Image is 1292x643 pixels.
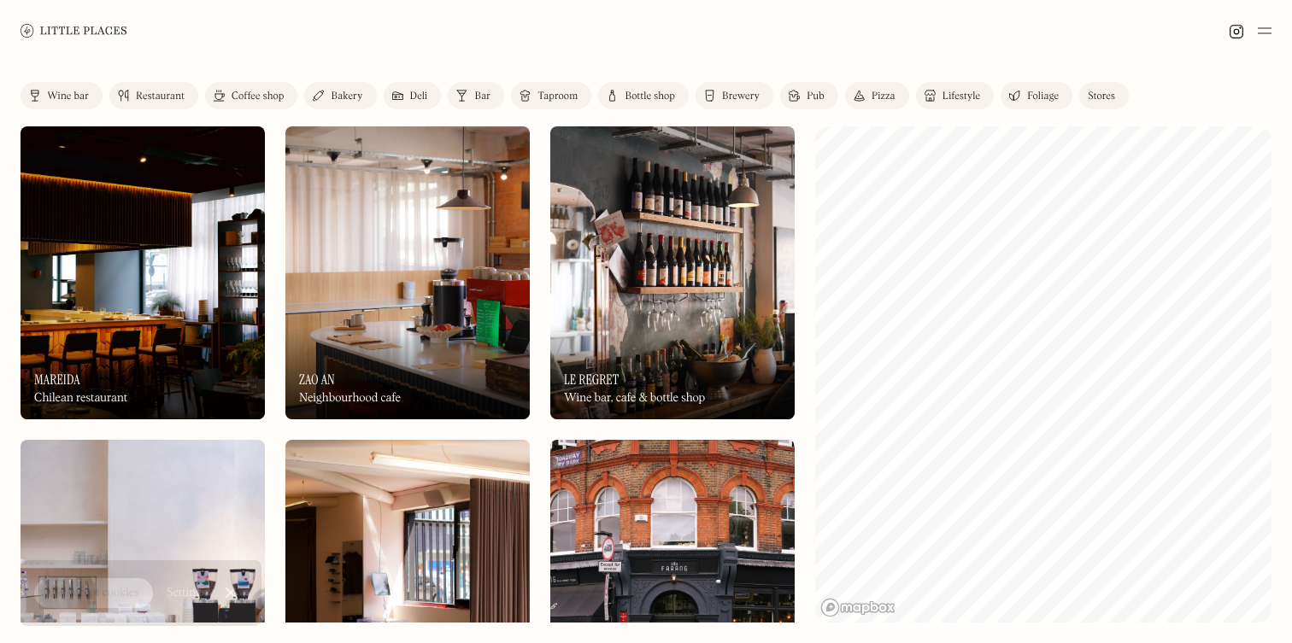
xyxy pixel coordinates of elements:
div: Foliage [1027,91,1059,102]
a: MareidaMareidaMareidaChilean restaurant [21,126,265,419]
div: Chilean restaurant [34,391,127,406]
canvas: Map [815,126,1271,623]
a: Bakery [304,82,376,109]
div: Wine bar, cafe & bottle shop [564,391,705,406]
a: Foliage [1001,82,1072,109]
a: Pub [780,82,838,109]
div: Taproom [537,91,578,102]
a: Wine bar [21,82,103,109]
div: Restaurant [136,91,185,102]
h3: Le Regret [564,371,619,388]
div: Deli [410,91,428,102]
div: Wine bar [47,91,89,102]
div: Lifestyle [943,91,980,102]
div: Neighbourhood cafe [299,391,401,406]
div: 🍪 Accept cookies [48,585,139,602]
a: Settings [167,574,207,612]
img: Zao An [285,126,530,419]
a: Pizza [845,82,909,109]
h3: Mareida [34,371,80,388]
a: Bottle shop [598,82,689,109]
a: Lifestyle [916,82,994,109]
div: Settings [167,587,207,599]
div: Bar [474,91,490,102]
img: Mareida [21,126,265,419]
div: Brewery [722,91,760,102]
div: Bakery [331,91,362,102]
img: Le Regret [550,126,795,419]
a: Brewery [696,82,773,109]
a: Deli [384,82,442,109]
a: Mapbox homepage [820,598,896,617]
a: 🍪 Accept cookies [34,578,153,609]
div: Coffee shop [232,91,284,102]
div: Pizza [872,91,896,102]
a: Zao AnZao AnZao AnNeighbourhood cafe [285,126,530,419]
h3: Zao An [299,371,335,388]
div: Close Cookie Popup [230,593,231,593]
a: Taproom [511,82,591,109]
a: Bar [448,82,504,109]
div: Stores [1088,91,1115,102]
a: Close Cookie Popup [214,576,248,610]
a: Coffee shop [205,82,297,109]
a: Stores [1079,82,1129,109]
a: Le RegretLe RegretLe RegretWine bar, cafe & bottle shop [550,126,795,419]
a: Restaurant [109,82,198,109]
div: Bottle shop [625,91,675,102]
div: Pub [807,91,825,102]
